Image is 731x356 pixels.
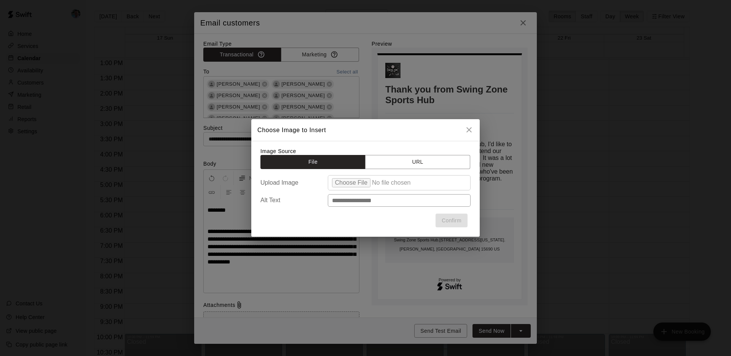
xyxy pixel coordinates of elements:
[365,155,470,169] button: URL
[260,155,365,169] button: File
[461,122,477,137] button: close
[260,148,296,154] label: Image Source
[260,179,328,186] label: Upload Image
[260,197,328,204] label: Alt Text
[251,119,480,141] h2: Choose Image to Insert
